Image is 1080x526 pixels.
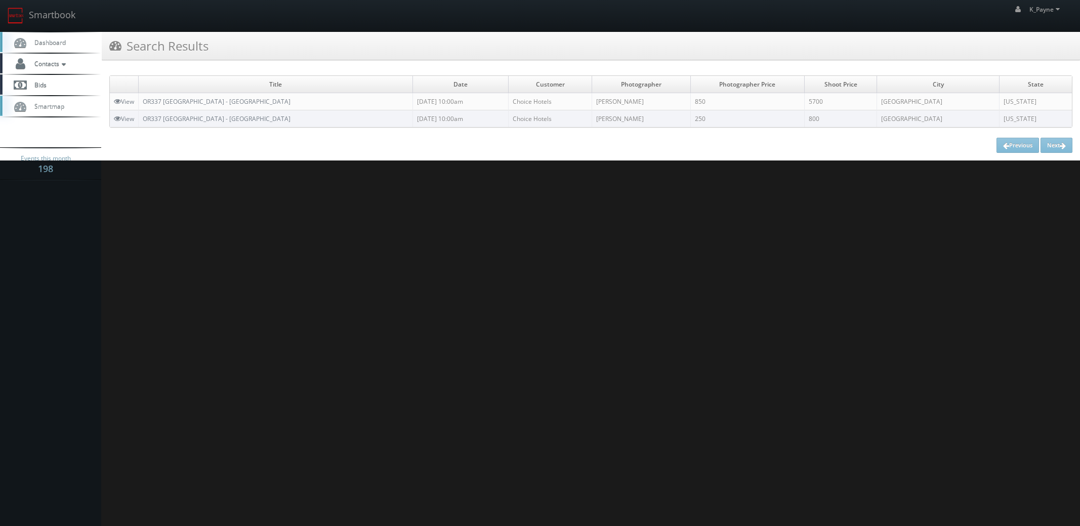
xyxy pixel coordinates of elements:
[877,93,1000,110] td: [GEOGRAPHIC_DATA]
[691,110,805,128] td: 250
[143,97,290,106] a: OR337 [GEOGRAPHIC_DATA] - [GEOGRAPHIC_DATA]
[509,110,592,128] td: Choice Hotels
[509,76,592,93] td: Customer
[1000,110,1072,128] td: [US_STATE]
[413,110,509,128] td: [DATE] 10:00am
[877,110,1000,128] td: [GEOGRAPHIC_DATA]
[1000,93,1072,110] td: [US_STATE]
[1000,76,1072,93] td: State
[114,114,134,123] a: View
[804,110,877,128] td: 800
[139,76,413,93] td: Title
[29,38,66,47] span: Dashboard
[413,76,509,93] td: Date
[38,163,53,175] strong: 198
[114,97,134,106] a: View
[592,110,691,128] td: [PERSON_NAME]
[413,93,509,110] td: [DATE] 10:00am
[8,8,24,24] img: smartbook-logo.png
[691,93,805,110] td: 850
[804,93,877,110] td: 5700
[592,93,691,110] td: [PERSON_NAME]
[29,80,47,89] span: Bids
[691,76,805,93] td: Photographer Price
[29,59,68,68] span: Contacts
[143,114,290,123] a: OR337 [GEOGRAPHIC_DATA] - [GEOGRAPHIC_DATA]
[1029,5,1063,14] span: K_Payne
[29,102,64,110] span: Smartmap
[21,153,71,164] span: Events this month
[877,76,1000,93] td: City
[804,76,877,93] td: Shoot Price
[109,37,209,55] h3: Search Results
[592,76,691,93] td: Photographer
[509,93,592,110] td: Choice Hotels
